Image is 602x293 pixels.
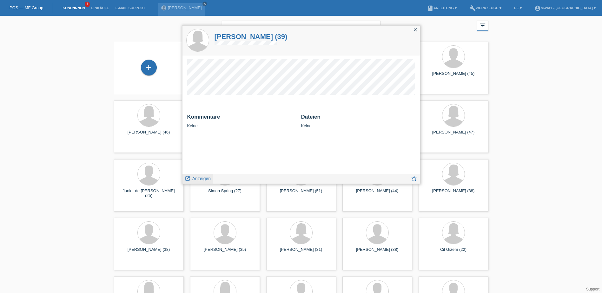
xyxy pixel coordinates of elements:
a: account_circlem-way - [GEOGRAPHIC_DATA] ▾ [531,6,599,10]
div: Junior de [PERSON_NAME] (25) [119,188,179,199]
input: Suche... [222,21,380,36]
i: build [469,5,476,11]
a: close [202,2,207,6]
div: [PERSON_NAME] (35) [195,247,255,257]
a: Kund*innen [59,6,88,10]
div: Simon Spring (27) [195,188,255,199]
a: [PERSON_NAME] (39) [215,33,288,41]
a: launch Anzeigen [185,174,211,182]
a: E-Mail Support [112,6,149,10]
a: DE ▾ [511,6,525,10]
i: close [203,2,206,5]
div: [PERSON_NAME] (38) [424,188,483,199]
div: [PERSON_NAME] (45) [424,71,483,81]
i: close [413,27,418,32]
div: [PERSON_NAME] (38) [347,247,407,257]
span: Anzeigen [192,176,211,181]
a: buildWerkzeuge ▾ [466,6,505,10]
div: [PERSON_NAME] (31) [271,247,331,257]
a: Einkäufe [88,6,112,10]
h2: Dateien [301,114,415,123]
a: [PERSON_NAME] [168,5,202,10]
div: [PERSON_NAME] (47) [424,130,483,140]
div: Keine [301,114,415,128]
a: Support [586,287,599,291]
div: [PERSON_NAME] (46) [119,130,179,140]
h2: Kommentare [187,114,296,123]
a: POS — MF Group [10,5,43,10]
div: Keine [187,114,296,128]
div: Cil Gizem (22) [424,247,483,257]
span: 1 [85,2,90,7]
i: account_circle [534,5,541,11]
div: [PERSON_NAME] (38) [119,247,179,257]
i: book [427,5,433,11]
i: star_border [411,175,418,182]
i: launch [185,176,190,181]
div: [PERSON_NAME] (51) [271,188,331,199]
a: star_border [411,176,418,184]
i: filter_list [479,22,486,29]
div: Kund*in hinzufügen [141,62,156,73]
a: bookAnleitung ▾ [424,6,460,10]
div: [PERSON_NAME] (44) [347,188,407,199]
